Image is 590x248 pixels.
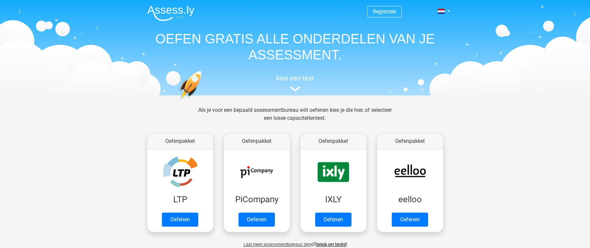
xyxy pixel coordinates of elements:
[193,106,397,130] div: Als je voor een bepaald assessmentbureau wilt oefenen kies je die hier, of selecteer een losse ca...
[142,31,448,63] h1: OEFEN GRATIS ALLE ONDERDELEN VAN JE ASSESSMENT.
[392,213,428,227] a: Oefenen
[244,242,311,247] span: Laat meer assessmentbureaus zien
[315,213,351,227] a: Oefenen
[142,74,448,92] a: kies een test
[290,86,300,91] img: assessment
[162,213,198,227] a: Oefenen
[147,5,195,21] img: Assessly
[179,71,228,131] img: oefenen
[142,74,448,82] h5: kies een test
[239,213,275,227] a: Oefenen
[316,242,347,247] a: Bekijk per bedrijf
[373,8,396,15] a: Registreer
